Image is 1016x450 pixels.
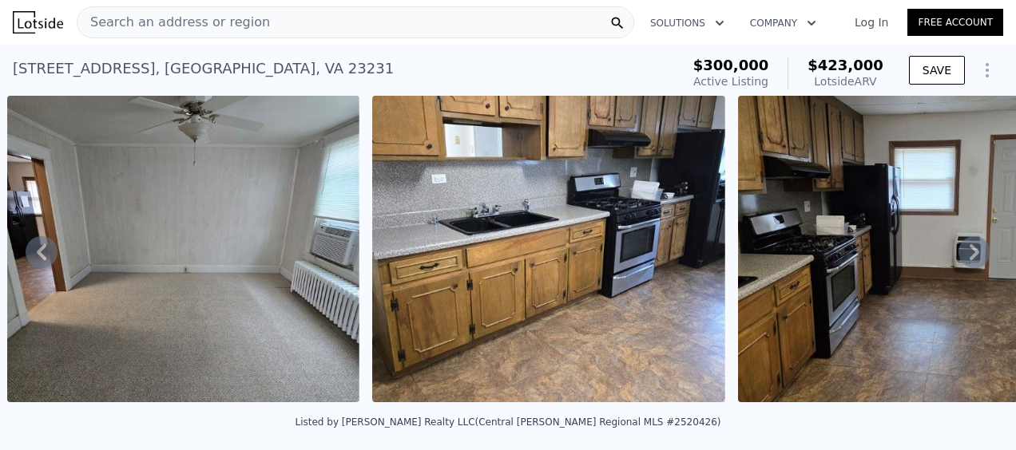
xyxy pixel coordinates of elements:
div: [STREET_ADDRESS] , [GEOGRAPHIC_DATA] , VA 23231 [13,57,394,80]
a: Log In [835,14,907,30]
img: Sale: 167509797 Parcel: 100270857 [372,96,725,402]
button: Show Options [971,54,1003,86]
button: SAVE [909,56,965,85]
button: Company [737,9,829,37]
a: Free Account [907,9,1003,36]
img: Lotside [13,11,63,34]
span: Search an address or region [77,13,270,32]
div: Lotside ARV [808,73,883,89]
div: Listed by [PERSON_NAME] Realty LLC (Central [PERSON_NAME] Regional MLS #2520426) [296,416,721,428]
span: Active Listing [693,75,768,88]
span: $423,000 [808,57,883,73]
img: Sale: 167509797 Parcel: 100270857 [7,96,360,402]
button: Solutions [637,9,737,37]
span: $300,000 [693,57,769,73]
